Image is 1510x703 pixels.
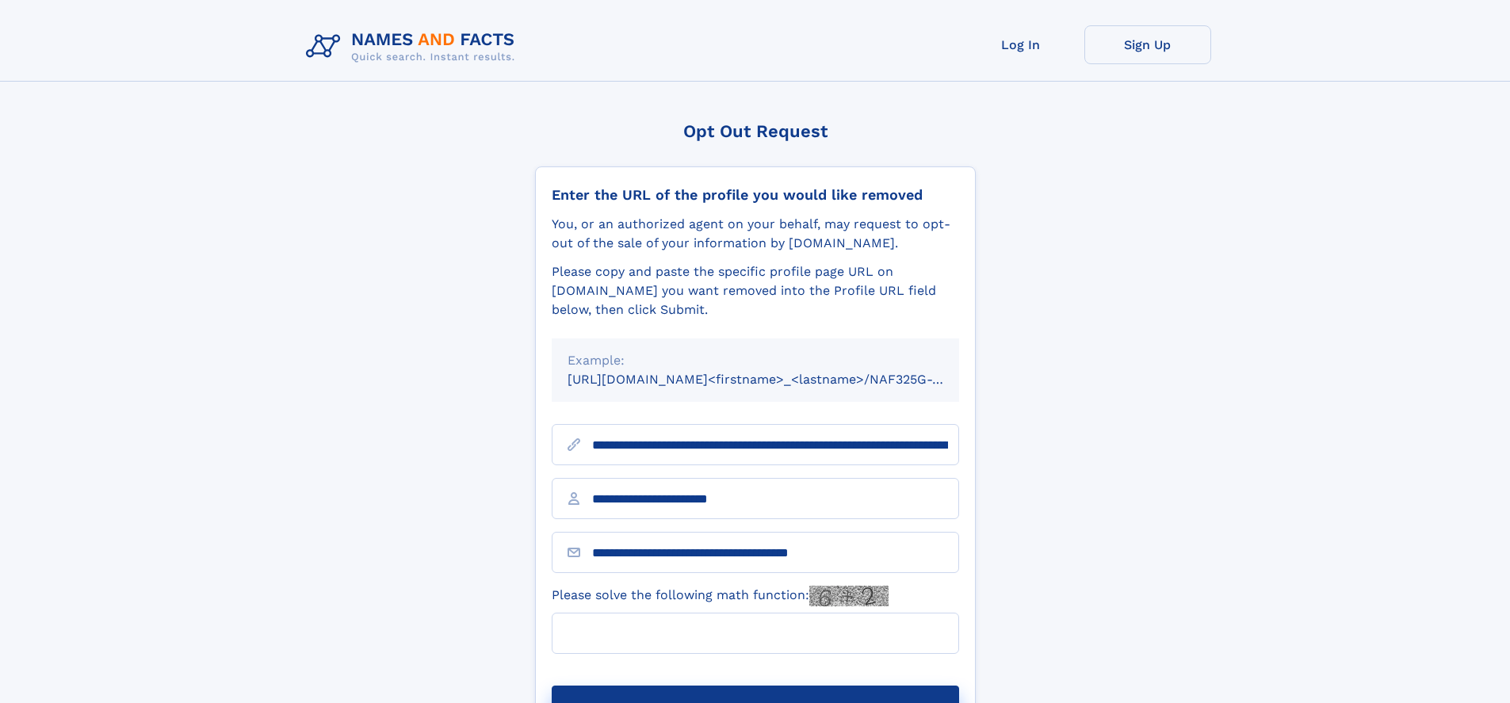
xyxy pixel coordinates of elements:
div: Enter the URL of the profile you would like removed [552,186,959,204]
small: [URL][DOMAIN_NAME]<firstname>_<lastname>/NAF325G-xxxxxxxx [568,372,989,387]
a: Sign Up [1084,25,1211,64]
a: Log In [958,25,1084,64]
div: Please copy and paste the specific profile page URL on [DOMAIN_NAME] you want removed into the Pr... [552,262,959,319]
div: You, or an authorized agent on your behalf, may request to opt-out of the sale of your informatio... [552,215,959,253]
div: Opt Out Request [535,121,976,141]
img: Logo Names and Facts [300,25,528,68]
label: Please solve the following math function: [552,586,889,606]
div: Example: [568,351,943,370]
